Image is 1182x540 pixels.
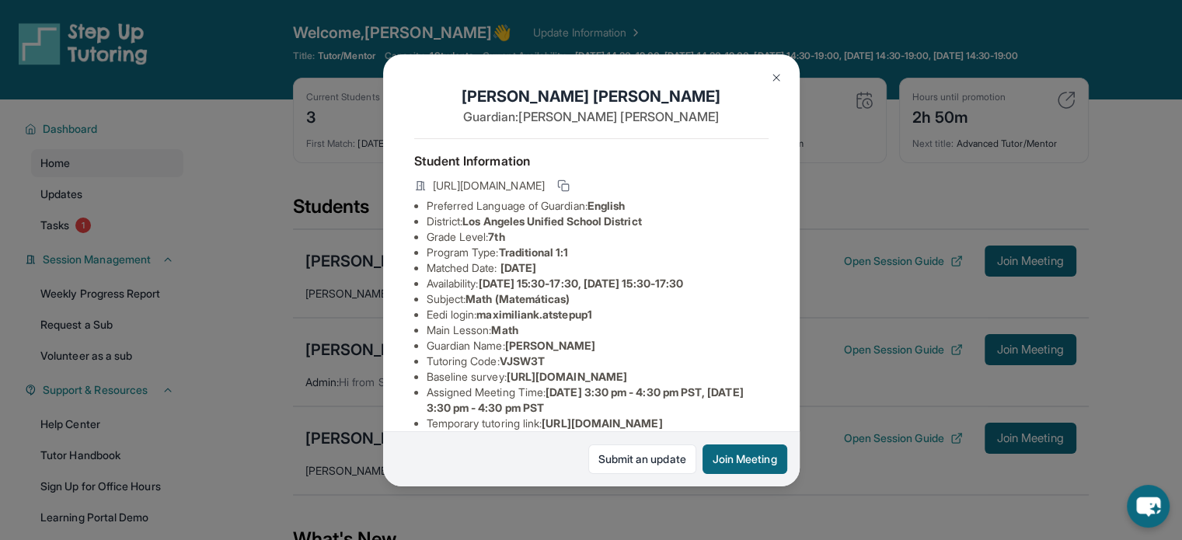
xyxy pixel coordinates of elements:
li: Subject : [427,291,769,307]
span: Math (Matemáticas) [465,292,570,305]
span: [DATE] [500,261,536,274]
span: maximiliank.atstepup1 [476,308,591,321]
li: Eedi login : [427,307,769,322]
button: Join Meeting [703,444,787,474]
li: Guardian Name : [427,338,769,354]
img: Close Icon [770,71,783,84]
span: [DATE] 15:30-17:30, [DATE] 15:30-17:30 [478,277,683,290]
li: Matched Date: [427,260,769,276]
span: Los Angeles Unified School District [462,214,641,228]
li: Tutoring Code : [427,354,769,369]
li: Grade Level: [427,229,769,245]
li: Temporary tutoring link : [427,416,769,431]
li: Main Lesson : [427,322,769,338]
span: VJSW3T [500,354,545,368]
span: [PERSON_NAME] [505,339,596,352]
p: Guardian: [PERSON_NAME] [PERSON_NAME] [414,107,769,126]
li: District: [427,214,769,229]
h4: Student Information [414,152,769,170]
span: English [588,199,626,212]
li: Program Type: [427,245,769,260]
li: Baseline survey : [427,369,769,385]
button: Copy link [554,176,573,195]
button: chat-button [1127,485,1170,528]
span: 7th [488,230,504,243]
span: Math [491,323,518,336]
span: [URL][DOMAIN_NAME] [507,370,627,383]
li: Preferred Language of Guardian: [427,198,769,214]
span: [URL][DOMAIN_NAME] [433,178,545,193]
h1: [PERSON_NAME] [PERSON_NAME] [414,85,769,107]
a: Submit an update [588,444,696,474]
span: [DATE] 3:30 pm - 4:30 pm PST, [DATE] 3:30 pm - 4:30 pm PST [427,385,744,414]
li: Assigned Meeting Time : [427,385,769,416]
span: Traditional 1:1 [498,246,568,259]
span: [URL][DOMAIN_NAME] [542,416,662,430]
li: Availability: [427,276,769,291]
